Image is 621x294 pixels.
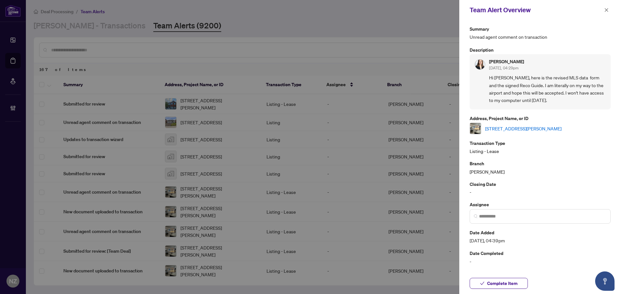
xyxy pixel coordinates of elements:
span: Complete Item [487,278,517,289]
span: - [470,258,611,265]
p: Address, Project Name, or ID [470,115,611,122]
p: Assignee [470,201,611,208]
div: Team Alert Overview [470,5,602,15]
div: [PERSON_NAME] [470,160,611,175]
span: Hi [PERSON_NAME], here is the revised MLS data form and the signed Reco Guide. I am literally on ... [489,74,605,104]
p: Completed By [470,270,611,278]
h5: [PERSON_NAME] [489,59,524,64]
p: Branch [470,160,611,167]
p: Date Added [470,229,611,236]
button: Open asap [595,271,615,291]
img: Profile Icon [475,60,485,69]
span: [DATE], 04:39pm [470,237,611,244]
p: Date Completed [470,249,611,257]
span: close [604,8,609,12]
p: Summary [470,25,611,33]
img: search_icon [474,214,478,218]
button: Complete Item [470,278,528,289]
span: [DATE], 04:29pm [489,66,518,70]
a: [STREET_ADDRESS][PERSON_NAME] [485,125,561,132]
img: thumbnail-img [470,123,481,134]
p: Closing Date [470,180,611,188]
span: check [480,281,485,286]
p: Description [470,46,611,54]
span: Unread agent comment on transaction [470,33,611,41]
div: Listing - Lease [470,139,611,155]
div: - [470,180,611,196]
p: Transaction Type [470,139,611,147]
